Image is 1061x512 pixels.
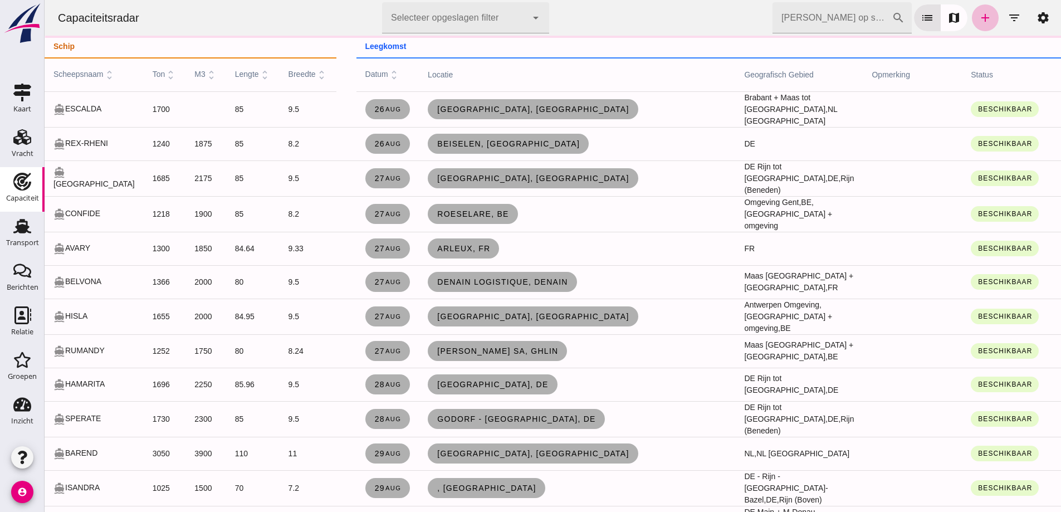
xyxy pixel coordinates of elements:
span: Roeselare, be [392,209,465,218]
th: locatie [374,58,691,91]
td: 2300 [141,401,181,437]
span: Rijn (Beneden) [700,174,809,194]
i: directions_boat [9,345,21,357]
i: list [876,11,889,25]
small: aug [340,140,356,147]
span: Beschikbaar [933,450,987,457]
td: 1218 [99,196,141,232]
span: 28 [330,415,357,423]
div: ISANDRA [9,482,90,494]
a: 28aug [321,374,366,394]
span: DE [700,139,710,148]
span: BE, [756,198,769,207]
td: 8.2 [235,127,292,160]
td: 85 [182,401,235,437]
div: [GEOGRAPHIC_DATA] [9,167,90,191]
span: Beschikbaar [933,105,987,113]
span: Maas [GEOGRAPHIC_DATA] + [GEOGRAPHIC_DATA], [700,340,809,361]
div: SPERATE [9,413,90,425]
span: NL, [700,449,712,458]
i: add [934,11,947,25]
span: datum [321,70,355,79]
div: Relatie [11,328,33,335]
i: unfold_more [120,69,132,81]
span: [GEOGRAPHIC_DATA], [GEOGRAPHIC_DATA] [392,449,585,458]
small: aug [340,279,356,285]
div: Berichten [7,284,38,291]
div: RUMANDY [9,345,90,357]
td: 110 [182,437,235,470]
span: DE, [721,495,734,504]
td: 80 [182,334,235,368]
a: [GEOGRAPHIC_DATA], [GEOGRAPHIC_DATA] [383,168,594,188]
div: Transport [6,239,39,246]
a: 27aug [321,272,366,292]
span: ton [108,70,133,79]
td: 1875 [141,127,181,160]
small: aug [340,245,356,252]
span: Beschikbaar [933,415,987,423]
a: Arleux, fr [383,238,454,259]
button: Beschikbaar [926,480,994,496]
td: 1700 [99,91,141,127]
td: 9.5 [235,401,292,437]
a: [GEOGRAPHIC_DATA], [GEOGRAPHIC_DATA] [383,443,594,464]
small: aug [340,450,356,457]
button: Beschikbaar [926,136,994,152]
i: map [903,11,916,25]
i: directions_boat [9,379,21,391]
span: Beschikbaar [933,484,987,492]
small: aug [340,175,356,182]
button: Beschikbaar [926,206,994,222]
i: directions_boat [9,167,21,178]
span: scheepsnaam [9,70,71,79]
img: logo-small.a267ee39.svg [2,3,42,44]
a: 27aug [321,238,366,259]
span: Beschikbaar [933,140,987,148]
td: 85 [182,91,235,127]
span: BE [736,324,746,333]
i: directions_boat [9,138,21,150]
small: aug [340,485,356,491]
span: Rijn (Boven) [735,495,778,504]
div: Capaciteit [6,194,39,202]
a: Denain Logistique, Denain [383,272,532,292]
i: directions_boat [9,104,21,115]
span: Denain Logistique, Denain [392,277,524,286]
td: 8.24 [235,334,292,368]
button: Beschikbaar [926,343,994,359]
span: Antwerpen Omgeving, [700,300,777,309]
i: directions_boat [9,276,21,288]
span: breedte [244,70,283,79]
span: [GEOGRAPHIC_DATA], [GEOGRAPHIC_DATA] [392,312,585,321]
td: 1900 [141,196,181,232]
button: Beschikbaar [926,101,994,117]
div: Inzicht [11,417,33,425]
span: 29 [330,484,357,493]
td: 1240 [99,127,141,160]
span: FR [783,283,794,292]
th: status [917,58,1023,91]
span: BE [783,352,794,361]
span: [GEOGRAPHIC_DATA] + omgeving, [700,312,788,333]
td: 1500 [141,470,181,506]
span: NL [GEOGRAPHIC_DATA] [712,449,805,458]
span: Beschikbaar [933,174,987,182]
span: 27 [330,312,357,321]
small: aug [340,348,356,354]
span: DE Rijn tot [GEOGRAPHIC_DATA], [700,162,783,183]
td: 3050 [99,437,141,470]
i: filter_list [963,11,976,25]
th: opmerking [818,58,917,91]
td: 85 [182,160,235,196]
span: DE Rijn tot [GEOGRAPHIC_DATA], [700,374,783,394]
td: 2000 [141,265,181,299]
span: Maas [GEOGRAPHIC_DATA] + [GEOGRAPHIC_DATA], [700,271,809,292]
small: aug [340,313,356,320]
td: 2000 [141,299,181,334]
a: Godorf - [GEOGRAPHIC_DATA], de [383,409,560,429]
span: Beschikbaar [933,381,987,388]
span: Beschikbaar [933,210,987,218]
i: unfold_more [214,69,226,81]
span: 27 [330,209,357,218]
